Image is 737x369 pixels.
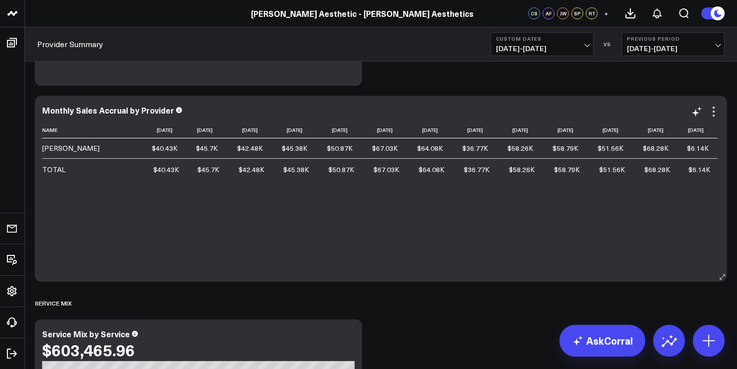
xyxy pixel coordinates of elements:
[42,341,135,359] div: $603,465.96
[239,165,264,175] div: $42.48K
[42,328,130,339] div: Service Mix by Service
[496,45,588,53] span: [DATE] - [DATE]
[37,39,103,50] a: Provider Summary
[554,165,580,175] div: $58.79K
[42,138,141,158] td: [PERSON_NAME]
[362,122,407,138] th: [DATE]
[419,165,444,175] div: $64.08K
[42,165,65,175] div: TOTAL
[586,7,598,19] div: RT
[272,122,317,138] th: [DATE]
[373,165,399,175] div: $67.03K
[407,122,452,138] th: [DATE]
[372,143,398,153] div: $67.03K
[237,143,263,153] div: $42.48K
[42,105,174,116] div: Monthly Sales Accrual by Provider
[496,36,588,42] b: Custom Dates
[282,143,307,153] div: $45.38K
[528,7,540,19] div: CS
[35,292,72,314] div: Service Mix
[316,122,362,138] th: [DATE]
[452,122,497,138] th: [DATE]
[627,36,719,42] b: Previous Period
[687,143,709,153] div: $6.14K
[557,7,569,19] div: JW
[604,10,609,17] span: +
[587,122,632,138] th: [DATE]
[196,143,218,153] div: $45.7K
[600,7,612,19] button: +
[152,143,178,153] div: $40.43K
[141,122,186,138] th: [DATE]
[417,143,443,153] div: $64.08K
[42,122,141,138] th: Name
[598,143,623,153] div: $51.56K
[677,122,718,138] th: [DATE]
[491,32,594,56] button: Custom Dates[DATE]-[DATE]
[462,143,488,153] div: $36.77K
[559,325,645,357] a: AskCorral
[186,122,227,138] th: [DATE]
[251,8,474,19] a: [PERSON_NAME] Aesthetic - [PERSON_NAME] Aesthetics
[328,165,354,175] div: $50.87K
[599,41,616,47] div: VS
[599,165,625,175] div: $51.56K
[688,165,710,175] div: $6.14K
[509,165,535,175] div: $58.26K
[497,122,542,138] th: [DATE]
[507,143,533,153] div: $58.26K
[644,165,670,175] div: $68.28K
[553,143,578,153] div: $58.79K
[627,45,719,53] span: [DATE] - [DATE]
[283,165,309,175] div: $45.38K
[621,32,725,56] button: Previous Period[DATE]-[DATE]
[227,122,272,138] th: [DATE]
[571,7,583,19] div: SP
[153,165,179,175] div: $40.43K
[327,143,353,153] div: $50.87K
[643,143,669,153] div: $68.28K
[197,165,219,175] div: $45.7K
[632,122,677,138] th: [DATE]
[542,122,587,138] th: [DATE]
[543,7,554,19] div: AF
[464,165,490,175] div: $36.77K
